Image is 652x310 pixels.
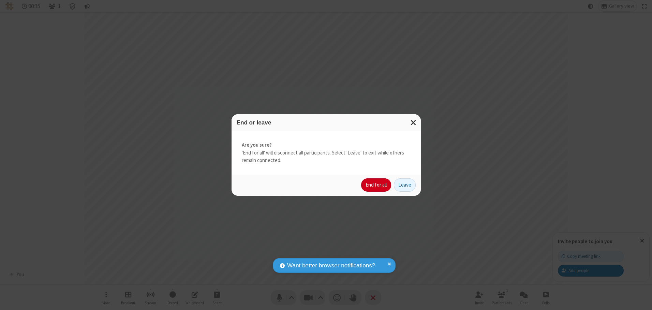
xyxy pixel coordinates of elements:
button: Leave [394,178,416,192]
button: End for all [361,178,391,192]
div: 'End for all' will disconnect all participants. Select 'Leave' to exit while others remain connec... [232,131,421,175]
button: Close modal [406,114,421,131]
strong: Are you sure? [242,141,411,149]
span: Want better browser notifications? [287,261,375,270]
h3: End or leave [237,119,416,126]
